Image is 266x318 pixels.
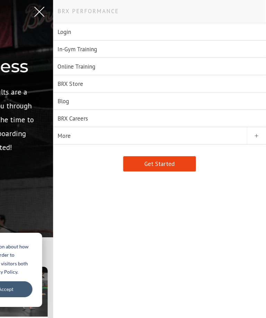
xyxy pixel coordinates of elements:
[123,156,196,172] a: Get Started
[53,41,266,58] a: In-Gym Training
[53,23,266,41] a: Login
[53,92,266,110] a: Blog
[53,75,266,92] a: BRX Store
[53,110,266,127] a: BRX Careers
[53,23,266,144] div: Navigation Menu
[53,58,266,75] a: Online Training
[53,127,266,144] a: More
